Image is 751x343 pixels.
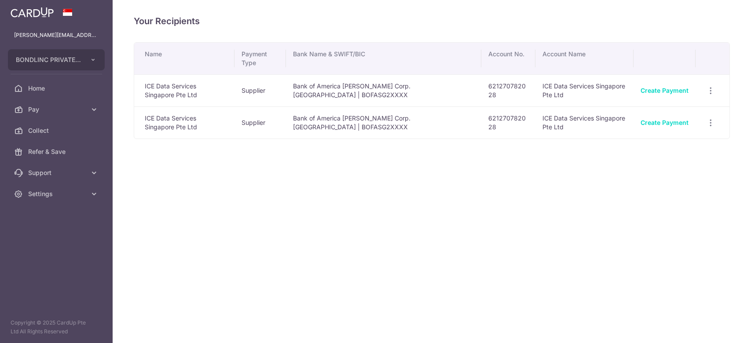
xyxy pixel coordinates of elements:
[286,74,481,106] td: Bank of America [PERSON_NAME] Corp. [GEOGRAPHIC_DATA] | BOFASG2XXXX
[8,49,105,70] button: BONDLINC PRIVATE LIMITED
[28,190,86,198] span: Settings
[695,317,742,339] iframe: Opens a widget where you can find more information
[234,74,286,106] td: Supplier
[134,43,234,74] th: Name
[535,106,634,139] td: ICE Data Services Singapore Pte Ltd
[134,106,234,139] td: ICE Data Services Singapore Pte Ltd
[641,87,689,94] a: Create Payment
[641,119,689,126] a: Create Payment
[535,74,634,106] td: ICE Data Services Singapore Pte Ltd
[234,106,286,139] td: Supplier
[28,84,86,93] span: Home
[28,168,86,177] span: Support
[535,43,634,74] th: Account Name
[28,105,86,114] span: Pay
[286,43,481,74] th: Bank Name & SWIFT/BIC
[481,106,535,139] td: 621270782028
[481,43,535,74] th: Account No.
[16,55,81,64] span: BONDLINC PRIVATE LIMITED
[28,126,86,135] span: Collect
[234,43,286,74] th: Payment Type
[28,147,86,156] span: Refer & Save
[134,14,730,28] h4: Your Recipients
[286,106,481,139] td: Bank of America [PERSON_NAME] Corp. [GEOGRAPHIC_DATA] | BOFASG2XXXX
[481,74,535,106] td: 621270782028
[134,74,234,106] td: ICE Data Services Singapore Pte Ltd
[14,31,99,40] p: [PERSON_NAME][EMAIL_ADDRESS][DOMAIN_NAME]
[11,7,54,18] img: CardUp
